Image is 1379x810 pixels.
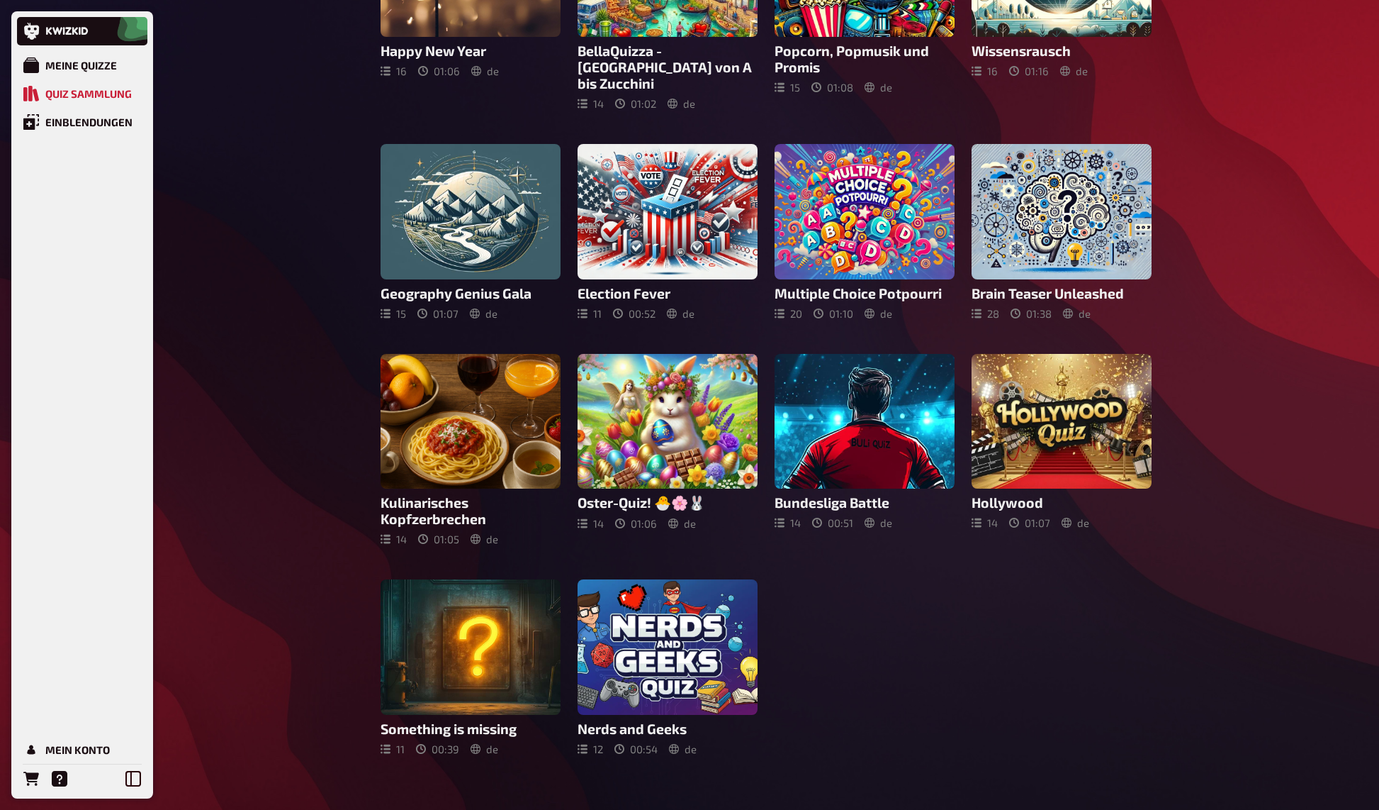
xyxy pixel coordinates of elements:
[615,517,657,530] div: 01 : 06
[381,144,561,320] a: Geography Genius Gala1501:07de
[775,81,800,94] div: 15
[578,144,758,320] a: Election Fever1100:52de
[865,81,892,94] div: de
[814,307,853,320] div: 01 : 10
[17,108,147,136] a: Einblendungen
[17,765,45,793] a: Bestellungen
[865,516,892,529] div: de
[381,494,561,527] h3: Kulinarisches Kopfzerbrechen
[1009,65,1049,77] div: 01 : 16
[1060,65,1088,77] div: de
[45,87,132,100] div: Quiz Sammlung
[972,516,998,529] div: 14
[972,144,1152,320] a: Brain Teaser Unleashed2801:38de
[865,307,892,320] div: de
[381,533,407,545] div: 14
[17,736,147,764] a: Mein Konto
[615,97,656,110] div: 01 : 02
[972,285,1152,301] h3: Brain Teaser Unleashed
[45,59,117,72] div: Meine Quizze
[17,79,147,108] a: Quiz Sammlung
[416,743,459,755] div: 00 : 39
[667,307,694,320] div: de
[578,354,758,546] a: Oster-Quiz! 🐣🌸🐰1401:06de
[812,516,853,529] div: 00 : 51
[471,65,499,77] div: de
[972,43,1152,59] h3: Wissensrausch
[578,517,604,530] div: 14
[811,81,853,94] div: 01 : 08
[578,494,758,511] h3: Oster-Quiz! 🐣🌸🐰
[775,43,955,75] h3: Popcorn, Popmusik und Promis
[381,354,561,546] a: Kulinarisches Kopfzerbrechen1401:05de
[17,51,147,79] a: Meine Quizze
[578,97,604,110] div: 14
[45,116,133,128] div: Einblendungen
[381,721,561,737] h3: Something is missing
[775,285,955,301] h3: Multiple Choice Potpourri
[972,494,1152,511] h3: Hollywood
[972,354,1152,546] a: Hollywood1401:07de
[381,579,561,755] a: Something is missing1100:39de
[381,43,561,59] h3: Happy New Year
[381,743,405,755] div: 11
[381,285,561,301] h3: Geography Genius Gala
[578,721,758,737] h3: Nerds and Geeks
[775,354,955,546] a: Bundesliga Battle1400:51de
[1011,307,1052,320] div: 01 : 38
[578,285,758,301] h3: Election Fever
[775,307,802,320] div: 20
[972,65,998,77] div: 16
[418,65,460,77] div: 01 : 06
[418,533,459,545] div: 01 : 05
[775,144,955,320] a: Multiple Choice Potpourri2001:10de
[470,307,497,320] div: de
[45,743,110,756] div: Mein Konto
[1062,516,1089,529] div: de
[1009,516,1050,529] div: 01 : 07
[775,494,955,511] h3: Bundesliga Battle
[471,743,498,755] div: de
[669,743,697,755] div: de
[578,43,758,91] h3: BellaQuizza - [GEOGRAPHIC_DATA] von A bis Zucchini
[578,307,602,320] div: 11
[578,743,603,755] div: 12
[45,765,74,793] a: Hilfe
[613,307,655,320] div: 00 : 52
[1063,307,1091,320] div: de
[578,579,758,755] a: Nerds and Geeks1200:54de
[381,307,406,320] div: 15
[471,533,498,545] div: de
[417,307,458,320] div: 01 : 07
[614,743,658,755] div: 00 : 54
[775,516,801,529] div: 14
[972,307,999,320] div: 28
[668,517,696,530] div: de
[668,97,695,110] div: de
[381,65,407,77] div: 16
